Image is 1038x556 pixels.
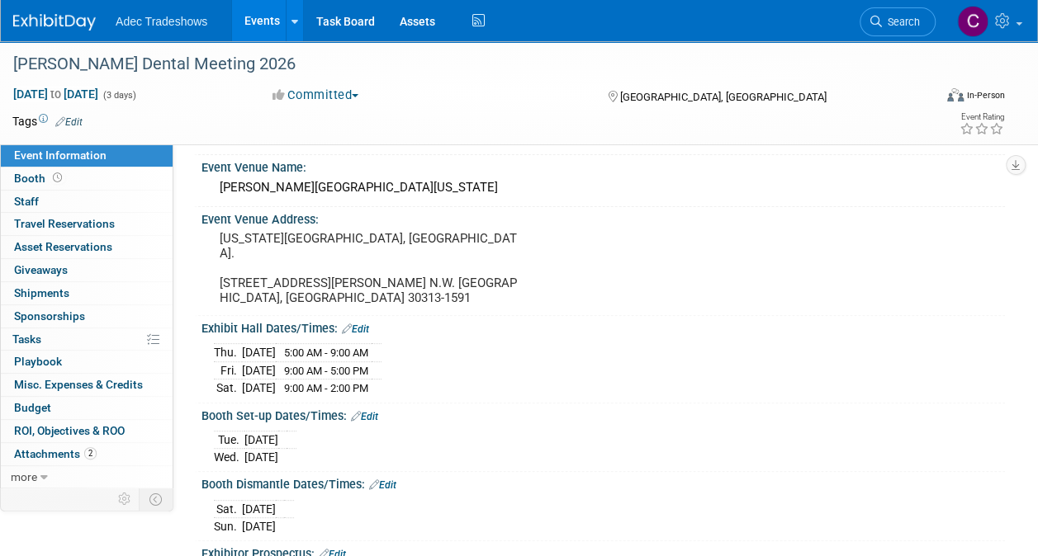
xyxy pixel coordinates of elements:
td: Tue. [214,431,244,449]
button: Committed [267,87,365,104]
span: 2 [84,447,97,459]
span: Attachments [14,447,97,460]
div: In-Person [966,89,1005,101]
span: Misc. Expenses & Credits [14,378,143,391]
td: Toggle Event Tabs [140,488,173,510]
a: Sponsorships [1,305,173,327]
td: Thu. [214,344,242,362]
span: Booth not reserved yet [50,172,65,184]
span: ROI, Objectives & ROO [14,424,125,437]
td: Sat. [214,379,242,397]
span: Tasks [12,332,41,346]
a: Misc. Expenses & Credits [1,374,173,396]
td: Personalize Event Tab Strip [111,488,140,510]
td: [DATE] [244,431,278,449]
span: Booth [14,172,65,185]
a: Attachments2 [1,443,173,465]
div: Exhibit Hall Dates/Times: [201,316,1005,337]
span: (3 days) [102,90,136,101]
a: Asset Reservations [1,236,173,258]
a: Event Information [1,144,173,167]
a: Staff [1,191,173,213]
td: Sat. [214,501,242,518]
span: Sponsorships [14,309,85,323]
div: Booth Set-up Dates/Times: [201,403,1005,425]
span: Adec Tradeshows [116,15,207,28]
span: Search [882,16,920,28]
div: Event Venue Address: [201,207,1005,228]
div: Event Format [860,86,1005,111]
a: Giveaways [1,259,173,281]
div: Event Rating [960,113,1004,121]
span: [DATE] [DATE] [12,87,99,101]
a: Edit [369,479,396,491]
td: [DATE] [242,344,276,362]
a: more [1,466,173,488]
td: [DATE] [242,379,276,397]
span: Travel Reservations [14,217,115,230]
td: Tags [12,113,83,130]
td: [DATE] [244,449,278,466]
img: Format-Inperson.png [947,88,964,101]
td: Sun. [214,518,242,535]
td: [DATE] [242,361,276,379]
td: [DATE] [242,518,276,535]
td: [DATE] [242,501,276,518]
span: Event Information [14,148,107,162]
span: Staff [14,195,39,208]
a: Edit [351,411,378,422]
a: ROI, Objectives & ROO [1,420,173,442]
span: Shipments [14,286,69,299]
td: Wed. [214,449,244,466]
span: Giveaways [14,263,68,276]
span: Playbook [14,355,62,368]
a: Booth [1,167,173,190]
span: to [48,87,64,101]
a: Edit [342,323,369,335]
a: Playbook [1,351,173,373]
div: [PERSON_NAME][GEOGRAPHIC_DATA][US_STATE] [214,175,993,200]
img: ExhibitDay [13,14,96,31]
td: Fri. [214,361,242,379]
span: 9:00 AM - 5:00 PM [284,365,368,377]
a: Edit [55,116,83,128]
div: Booth Dismantle Dates/Times: [201,472,1005,493]
span: 9:00 AM - 2:00 PM [284,382,368,394]
span: 5:00 AM - 9:00 AM [284,346,368,359]
a: Search [860,7,936,36]
div: Event Venue Name: [201,155,1005,176]
a: Budget [1,397,173,419]
span: more [11,470,37,483]
img: Carol Schmidlin [957,6,988,37]
div: [PERSON_NAME] Dental Meeting 2026 [7,49,920,79]
a: Travel Reservations [1,213,173,235]
pre: [US_STATE][GEOGRAPHIC_DATA], [GEOGRAPHIC_DATA]. [STREET_ADDRESS][PERSON_NAME] N.W. [GEOGRAPHIC_DA... [220,231,518,305]
span: Asset Reservations [14,240,112,253]
a: Tasks [1,328,173,351]
span: Budget [14,401,51,414]
span: [GEOGRAPHIC_DATA], [GEOGRAPHIC_DATA] [620,91,827,103]
a: Shipments [1,282,173,304]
